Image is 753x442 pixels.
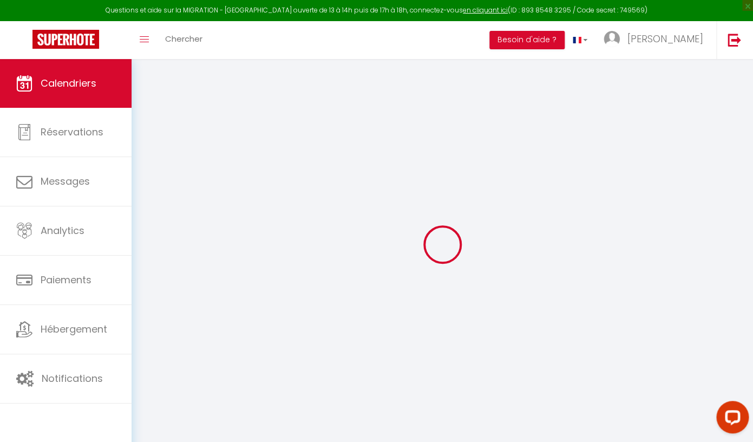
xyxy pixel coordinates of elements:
span: Chercher [165,33,202,44]
img: ... [604,31,620,47]
img: logout [728,33,741,47]
a: en cliquant ici [463,5,508,15]
button: Besoin d'aide ? [489,31,565,49]
span: Hébergement [41,322,107,336]
a: ... [PERSON_NAME] [595,21,716,59]
span: Réservations [41,125,103,139]
iframe: LiveChat chat widget [708,396,753,442]
span: Analytics [41,224,84,237]
img: Super Booking [32,30,99,49]
a: Chercher [157,21,211,59]
span: Messages [41,174,90,188]
span: Notifications [42,372,103,385]
span: Paiements [41,273,91,287]
span: [PERSON_NAME] [627,32,703,45]
span: Calendriers [41,76,96,90]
